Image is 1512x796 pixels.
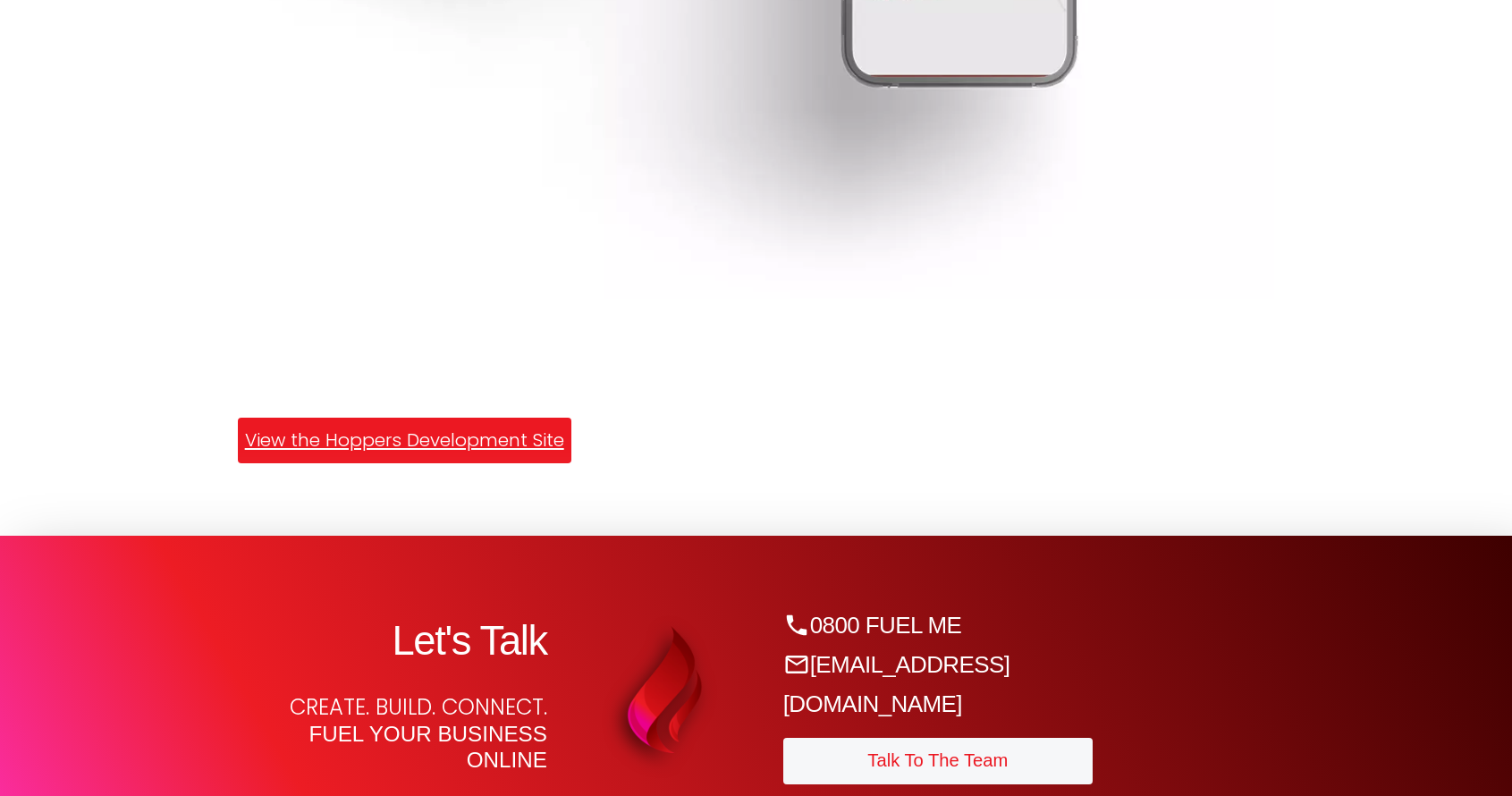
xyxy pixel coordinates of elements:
[601,614,729,765] img: Website Design Auckland
[783,651,1010,717] a: [EMAIL_ADDRESS][DOMAIN_NAME]
[783,738,1093,783] a: Talk To The Team
[783,612,962,639] a: 0800 FUEL ME
[238,694,547,772] p: Create. Build. Connect.
[308,722,546,772] strong: Fuel your business online
[238,418,571,463] a: View the Hoppers Development Site
[238,617,547,665] h2: Let's Talk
